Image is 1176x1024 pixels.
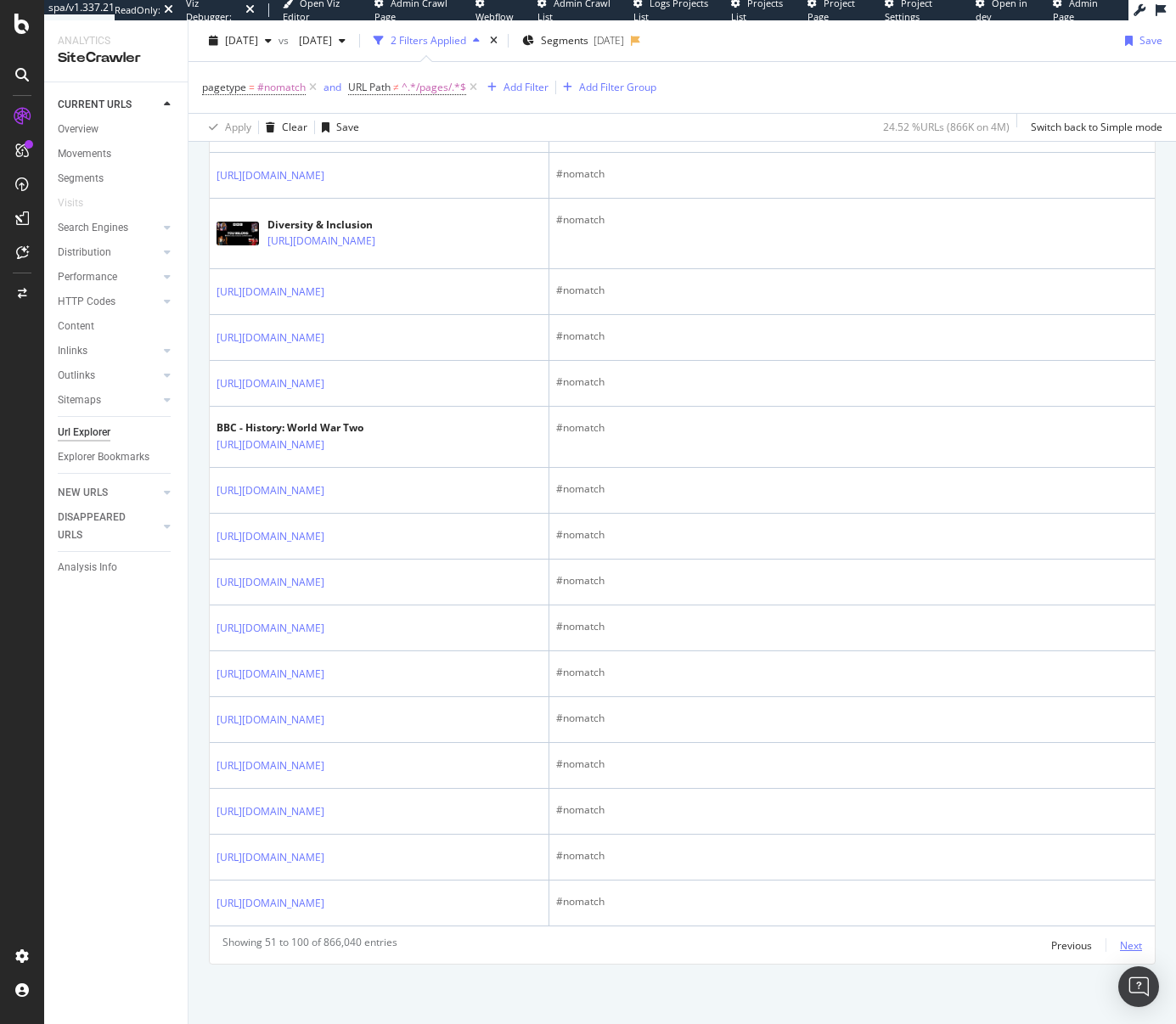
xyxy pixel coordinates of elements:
[58,559,117,577] div: Analysis Info
[1120,935,1142,955] button: Next
[58,342,159,360] a: Inlinks
[58,145,111,163] div: Movements
[259,114,307,141] button: Clear
[217,895,324,912] a: [URL][DOMAIN_NAME]
[315,114,359,141] button: Save
[556,420,1148,436] div: #nomatch
[217,482,324,499] a: [URL][DOMAIN_NAME]
[541,33,588,48] span: Segments
[556,802,1148,818] div: #nomatch
[279,33,292,48] span: vs
[58,268,117,286] div: Performance
[1051,935,1092,955] button: Previous
[1024,114,1162,141] button: Switch back to Simple mode
[217,436,324,453] a: [URL][DOMAIN_NAME]
[556,711,1148,726] div: #nomatch
[504,80,549,94] div: Add Filter
[58,170,176,188] a: Segments
[58,219,128,237] div: Search Engines
[202,114,251,141] button: Apply
[225,120,251,134] div: Apply
[402,76,466,99] span: ^.*/pages/.*$
[58,219,159,237] a: Search Engines
[348,80,391,94] span: URL Path
[1118,27,1162,54] button: Save
[58,194,100,212] a: Visits
[217,803,324,820] a: [URL][DOMAIN_NAME]
[58,424,176,442] a: Url Explorer
[393,80,399,94] span: ≠
[487,32,501,49] div: times
[58,484,108,502] div: NEW URLS
[556,665,1148,680] div: #nomatch
[217,666,324,683] a: [URL][DOMAIN_NAME]
[594,33,624,48] div: [DATE]
[58,318,94,335] div: Content
[556,166,1148,182] div: #nomatch
[475,10,514,23] span: Webflow
[58,342,87,360] div: Inlinks
[58,194,83,212] div: Visits
[267,233,375,250] a: [URL][DOMAIN_NAME]
[58,268,159,286] a: Performance
[58,48,174,68] div: SiteCrawler
[1120,938,1142,953] div: Next
[391,33,466,48] div: 2 Filters Applied
[217,712,324,729] a: [URL][DOMAIN_NAME]
[556,619,1148,634] div: #nomatch
[217,620,324,637] a: [URL][DOMAIN_NAME]
[1118,966,1159,1007] div: Open Intercom Messenger
[217,757,324,774] a: [URL][DOMAIN_NAME]
[267,217,449,233] div: Diversity & Inclusion
[58,367,159,385] a: Outlinks
[292,27,352,54] button: [DATE]
[58,448,176,466] a: Explorer Bookmarks
[556,848,1148,864] div: #nomatch
[217,375,324,392] a: [URL][DOMAIN_NAME]
[367,27,487,54] button: 2 Filters Applied
[556,329,1148,344] div: #nomatch
[58,96,159,114] a: CURRENT URLS
[556,527,1148,543] div: #nomatch
[58,96,132,114] div: CURRENT URLS
[58,145,176,163] a: Movements
[257,76,306,99] span: #nomatch
[324,79,341,95] button: and
[202,27,279,54] button: [DATE]
[556,573,1148,588] div: #nomatch
[58,121,176,138] a: Overview
[217,222,259,245] img: main image
[556,757,1148,772] div: #nomatch
[58,391,101,409] div: Sitemaps
[202,80,246,94] span: pagetype
[217,849,324,866] a: [URL][DOMAIN_NAME]
[58,509,143,544] div: DISAPPEARED URLS
[1051,938,1092,953] div: Previous
[58,448,149,466] div: Explorer Bookmarks
[58,170,104,188] div: Segments
[556,283,1148,298] div: #nomatch
[58,34,174,48] div: Analytics
[336,120,359,134] div: Save
[58,484,159,502] a: NEW URLS
[282,120,307,134] div: Clear
[225,33,258,48] span: 2025 Aug. 27th
[58,509,159,544] a: DISAPPEARED URLS
[324,80,341,94] div: and
[58,367,95,385] div: Outlinks
[58,244,111,262] div: Distribution
[222,935,397,955] div: Showing 51 to 100 of 866,040 entries
[1139,33,1162,48] div: Save
[217,574,324,591] a: [URL][DOMAIN_NAME]
[58,293,115,311] div: HTTP Codes
[556,481,1148,497] div: #nomatch
[58,559,176,577] a: Analysis Info
[115,3,160,17] div: ReadOnly:
[481,77,549,98] button: Add Filter
[58,391,159,409] a: Sitemaps
[217,284,324,301] a: [URL][DOMAIN_NAME]
[217,528,324,545] a: [URL][DOMAIN_NAME]
[249,80,255,94] span: =
[556,212,1148,228] div: #nomatch
[58,293,159,311] a: HTTP Codes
